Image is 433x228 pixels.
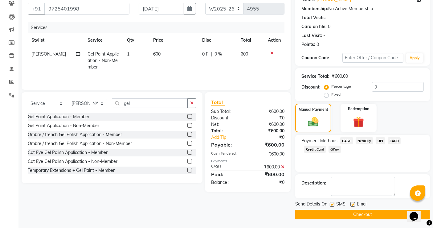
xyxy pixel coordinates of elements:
[299,107,328,112] label: Manual Payment
[406,53,423,63] button: Apply
[301,73,329,80] div: Service Total:
[44,3,129,15] input: Search by Name/Mobile/Email/Code
[301,23,327,30] div: Card on file:
[153,51,161,57] span: 600
[31,51,66,57] span: [PERSON_NAME]
[28,3,45,15] button: +91
[112,98,188,108] input: Search or Scan
[328,23,330,30] div: 0
[214,51,222,57] span: 0 %
[331,84,351,89] label: Percentage
[264,33,284,47] th: Action
[149,33,198,47] th: Price
[357,201,367,209] span: Email
[317,41,319,48] div: 0
[206,151,248,157] div: Cash Tendered:
[301,55,342,61] div: Coupon Code
[336,201,345,209] span: SMS
[248,108,289,115] div: ₹600.00
[248,164,289,170] div: ₹600.00
[305,116,321,128] img: _cash.svg
[376,137,385,144] span: UPI
[211,99,225,106] span: Total
[206,128,248,134] div: Total:
[28,22,289,33] div: Services
[211,51,212,57] span: |
[127,51,129,57] span: 1
[301,15,326,21] div: Total Visits:
[248,179,289,186] div: ₹0
[198,33,237,47] th: Disc
[206,108,248,115] div: Sub Total:
[28,122,99,129] div: Gel Paint Application - Non-Member
[295,210,430,219] button: Checkout
[206,171,248,178] div: Paid:
[28,33,84,47] th: Stylist
[323,32,325,39] div: -
[206,141,248,148] div: Payable:
[342,53,403,63] input: Enter Offer / Coupon Code
[301,138,337,144] span: Payment Methods
[248,121,289,128] div: ₹600.00
[123,33,149,47] th: Qty
[84,33,123,47] th: Service
[28,140,132,147] div: Ombre / french Gel Polish Application - Non-Member
[356,137,373,144] span: NearBuy
[28,114,89,120] div: Gel Paint Application - Member
[206,134,255,141] a: Add Tip
[28,167,115,174] div: Temporary Extensions + Gel Paint - Member
[206,179,248,186] div: Balance :
[248,151,289,157] div: ₹600.00
[202,51,208,57] span: 0 F
[88,51,119,70] span: Gel Paint Application - Non-Member
[206,164,248,170] div: CASH
[407,203,427,222] iframe: chat widget
[301,84,321,90] div: Discount:
[248,171,289,178] div: ₹600.00
[295,201,327,209] span: Send Details On
[301,6,424,12] div: No Active Membership
[331,92,341,97] label: Fixed
[388,137,401,144] span: CARD
[350,115,367,129] img: _gift.svg
[301,41,315,48] div: Points:
[340,137,353,144] span: CASH
[241,51,248,57] span: 600
[28,158,117,165] div: Cat Eye Gel Polish Application - Non-Member
[28,149,108,156] div: Cat Eye Gel Polish Application - Member
[348,106,369,112] label: Redemption
[301,180,326,186] div: Description:
[237,33,264,47] th: Total
[255,134,289,141] div: ₹0
[211,159,284,164] div: Payments
[248,115,289,121] div: ₹0
[28,131,122,138] div: Ombre / french Gel Polish Application - Member
[329,146,341,153] span: GPay
[248,128,289,134] div: ₹600.00
[304,146,326,153] span: Credit Card
[332,73,348,80] div: ₹600.00
[248,141,289,148] div: ₹600.00
[206,121,248,128] div: Net:
[301,32,322,39] div: Last Visit:
[301,6,328,12] div: Membership:
[206,115,248,121] div: Discount:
